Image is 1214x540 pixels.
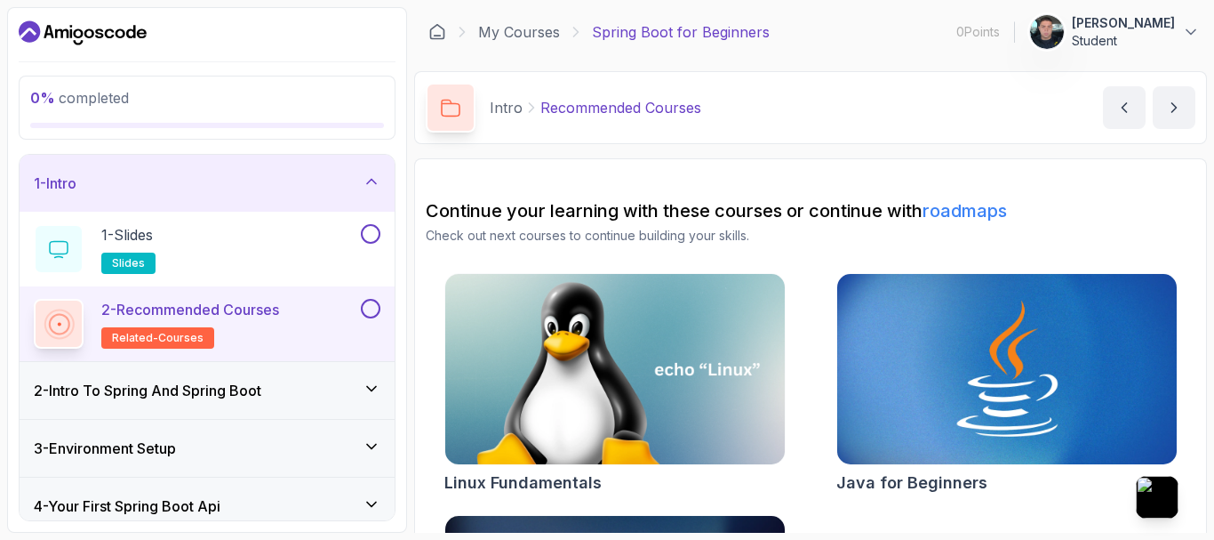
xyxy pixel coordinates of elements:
[956,23,1000,41] p: 0 Points
[1029,14,1200,50] button: user profile image[PERSON_NAME]Student
[445,274,785,464] img: Linux Fundamentals card
[101,224,153,246] p: 1 - Slides
[1072,32,1175,50] p: Student
[922,200,1007,222] a: roadmaps
[836,273,1178,496] a: Java for Beginners cardJava for Beginners
[34,173,76,194] h3: 1 - Intro
[34,438,176,459] h3: 3 - Environment Setup
[540,97,701,118] p: Recommended Courses
[1153,86,1195,129] button: next content
[490,97,523,118] p: Intro
[34,380,261,401] h3: 2 - Intro To Spring And Spring Boot
[836,471,987,496] h2: Java for Beginners
[112,256,145,270] span: slides
[1072,14,1175,32] p: [PERSON_NAME]
[444,471,602,496] h2: Linux Fundamentals
[478,21,560,43] a: My Courses
[426,198,1195,223] h2: Continue your learning with these courses or continue with
[1030,15,1064,49] img: user profile image
[20,362,395,419] button: 2-Intro To Spring And Spring Boot
[444,273,786,496] a: Linux Fundamentals cardLinux Fundamentals
[20,478,395,535] button: 4-Your First Spring Boot Api
[1103,86,1146,129] button: previous content
[592,21,770,43] p: Spring Boot for Beginners
[34,224,380,274] button: 1-Slidesslides
[112,331,204,345] span: related-courses
[426,227,1195,245] p: Check out next courses to continue building your skills.
[20,420,395,477] button: 3-Environment Setup
[30,89,129,107] span: completed
[20,155,395,212] button: 1-Intro
[19,19,147,47] a: Dashboard
[101,299,279,320] p: 2 - Recommended Courses
[34,496,220,517] h3: 4 - Your First Spring Boot Api
[428,23,446,41] a: Dashboard
[34,299,380,349] button: 2-Recommended Coursesrelated-courses
[30,89,55,107] span: 0 %
[837,274,1177,464] img: Java for Beginners card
